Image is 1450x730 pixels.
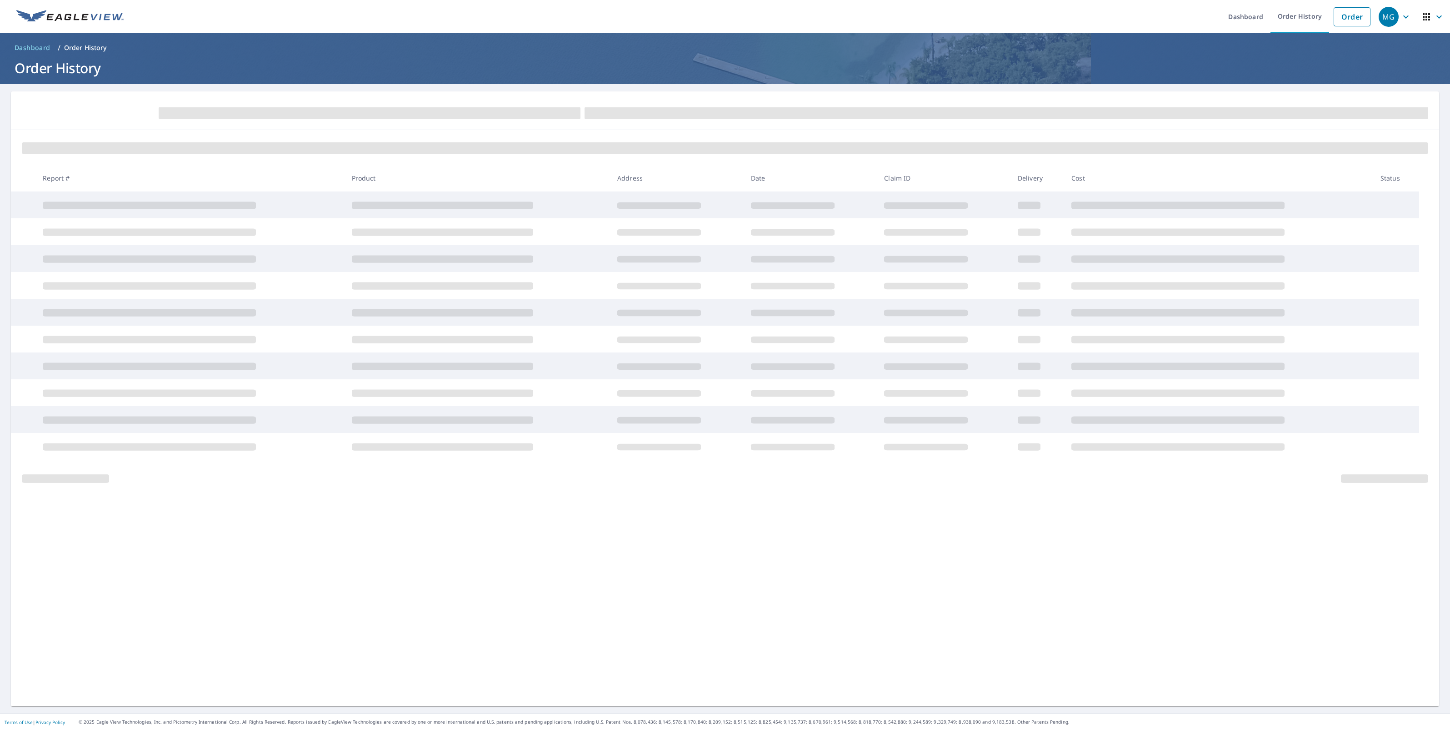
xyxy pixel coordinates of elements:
[35,719,65,725] a: Privacy Policy
[1373,165,1420,191] th: Status
[1379,7,1399,27] div: MG
[15,43,50,52] span: Dashboard
[64,43,107,52] p: Order History
[1334,7,1370,26] a: Order
[744,165,877,191] th: Date
[610,165,744,191] th: Address
[1064,165,1373,191] th: Cost
[5,720,65,725] p: |
[35,165,344,191] th: Report #
[345,165,610,191] th: Product
[16,10,124,24] img: EV Logo
[1010,165,1064,191] th: Delivery
[79,719,1445,725] p: © 2025 Eagle View Technologies, Inc. and Pictometry International Corp. All Rights Reserved. Repo...
[5,719,33,725] a: Terms of Use
[11,40,54,55] a: Dashboard
[58,42,60,53] li: /
[11,59,1439,77] h1: Order History
[877,165,1010,191] th: Claim ID
[11,40,1439,55] nav: breadcrumb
